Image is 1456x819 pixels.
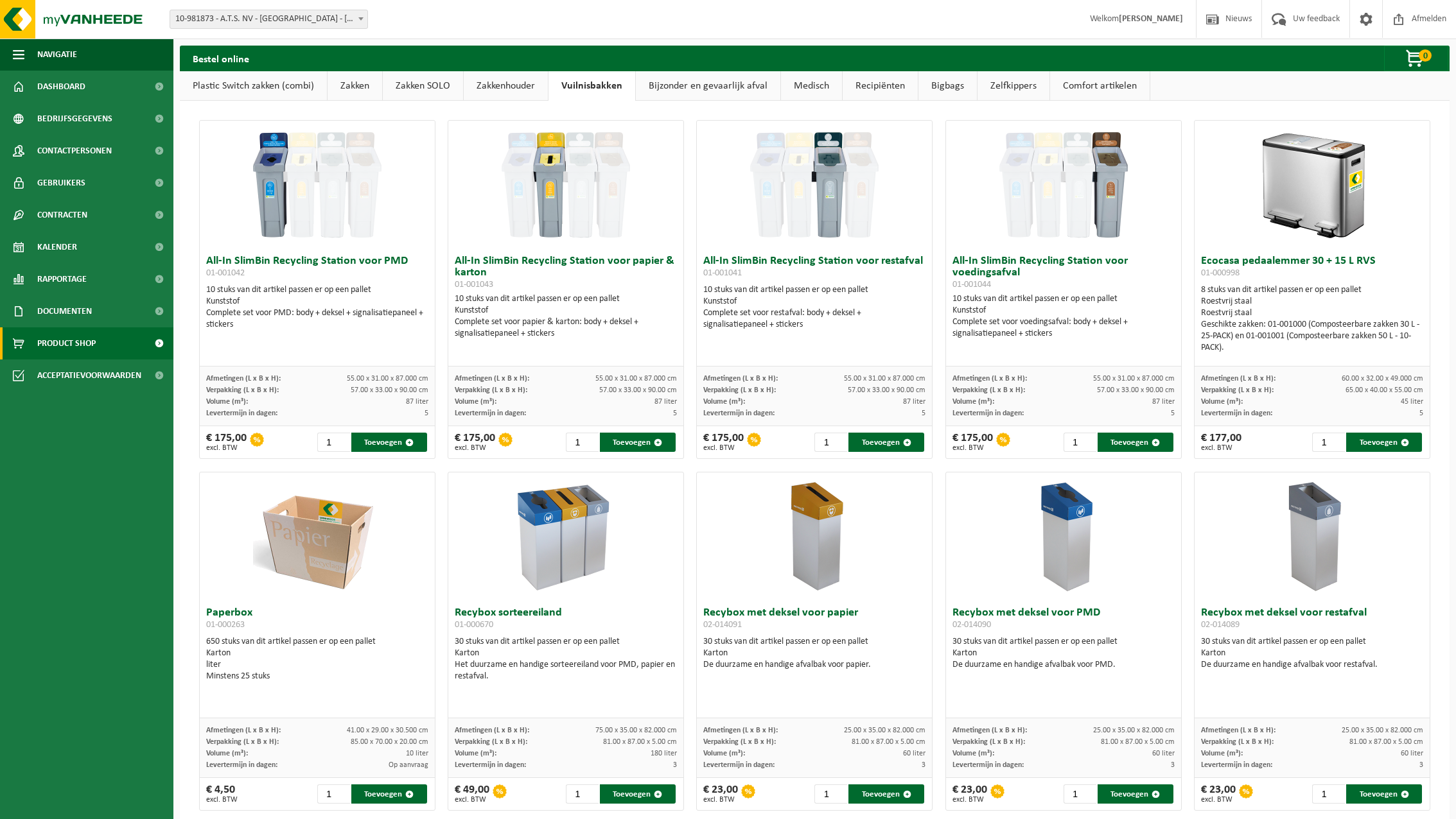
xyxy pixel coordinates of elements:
span: excl. BTW [952,796,987,804]
span: Dashboard [37,71,85,103]
div: Karton [206,648,428,659]
span: Afmetingen (L x B x H): [703,727,778,734]
img: 01-000670 [502,472,630,601]
button: 0 [1384,46,1448,71]
span: 87 liter [903,398,925,406]
span: Op aanvraag [389,761,428,769]
span: 81.00 x 87.00 x 5.00 cm [603,738,677,746]
a: Plastic Switch zakken (combi) [180,71,327,101]
div: Roestvrij staal [1201,307,1423,319]
div: liter [206,659,428,671]
div: 30 stuks van dit artikel passen er op een pallet [952,636,1175,671]
div: € 23,00 [952,784,987,804]
span: 45 liter [1401,398,1423,406]
img: 01-001043 [502,121,630,249]
span: 81.00 x 87.00 x 5.00 cm [1101,738,1175,746]
span: Verpakking (L x B x H): [206,738,279,746]
span: 60.00 x 32.00 x 49.000 cm [1342,375,1423,383]
div: Kunststof [455,305,677,316]
span: 01-000263 [206,620,245,630]
span: Afmetingen (L x B x H): [1201,727,1276,734]
div: Complete set voor PMD: body + deksel + signalisatiepaneel + stickers [206,307,428,331]
input: 1 [814,784,847,804]
span: 0 [1419,49,1432,62]
span: Volume (m³): [206,750,248,757]
button: Toevoegen [1098,433,1173,452]
span: 75.00 x 35.00 x 82.000 cm [595,727,677,734]
span: Volume (m³): [206,398,248,406]
span: 5 [1171,410,1175,417]
span: 25.00 x 35.00 x 82.000 cm [1342,727,1423,734]
div: € 175,00 [703,433,744,452]
button: Toevoegen [1346,784,1422,804]
div: € 23,00 [1201,784,1236,804]
span: Afmetingen (L x B x H): [952,727,1027,734]
div: Kunststof [206,296,428,307]
a: Comfort artikelen [1050,71,1150,101]
span: 41.00 x 29.00 x 30.500 cm [347,727,428,734]
div: Karton [952,648,1175,659]
span: 81.00 x 87.00 x 5.00 cm [852,738,925,746]
span: 10-981873 - A.T.S. NV - LANGERBRUGGE - GENT [170,10,368,29]
button: Toevoegen [600,784,676,804]
div: 30 stuks van dit artikel passen er op een pallet [1201,636,1423,671]
div: 10 stuks van dit artikel passen er op een pallet [952,293,1175,340]
div: De duurzame en handige afvalbak voor PMD. [952,659,1175,671]
h3: Recybox met deksel voor restafval [1201,607,1423,633]
span: Acceptatievoorwaarden [37,359,141,392]
button: Toevoegen [351,784,427,804]
span: 10-981873 - A.T.S. NV - LANGERBRUGGE - GENT [170,10,367,28]
div: De duurzame en handige afvalbak voor restafval. [1201,659,1423,671]
img: 01-000263 [253,472,382,601]
span: 60 liter [903,750,925,757]
div: € 49,00 [455,784,489,804]
span: Afmetingen (L x B x H): [952,375,1027,383]
input: 1 [1312,433,1345,452]
h3: All-In SlimBin Recycling Station voor PMD [206,255,428,281]
span: Verpakking (L x B x H): [952,386,1025,394]
span: Levertermijn in dagen: [1201,761,1272,769]
div: € 23,00 [703,784,738,804]
div: Geschikte zakken: 01-001000 (Composteerbare zakken 30 L - 25-PACK) en 01-001001 (Composteerbare z... [1201,319,1423,354]
span: 87 liter [1152,398,1175,406]
span: 57.00 x 33.00 x 90.00 cm [848,386,925,394]
span: 65.00 x 40.00 x 55.00 cm [1346,386,1423,394]
a: Vuilnisbakken [548,71,635,101]
span: Rapportage [37,263,87,295]
button: Toevoegen [1098,784,1173,804]
div: € 177,00 [1201,433,1241,452]
span: 01-000670 [455,620,493,630]
span: excl. BTW [455,796,489,804]
input: 1 [566,784,599,804]
span: Verpakking (L x B x H): [455,386,527,394]
h3: All-In SlimBin Recycling Station voor restafval [703,255,925,281]
span: 3 [673,761,677,769]
span: 55.00 x 31.00 x 87.000 cm [844,375,925,383]
a: Bijzonder en gevaarlijk afval [636,71,780,101]
span: 57.00 x 33.00 x 90.00 cm [1097,386,1175,394]
div: Karton [703,648,925,659]
div: Karton [455,648,677,659]
span: 60 liter [1152,750,1175,757]
span: Volume (m³): [1201,750,1243,757]
span: Kalender [37,231,77,263]
span: excl. BTW [952,444,993,452]
h3: Paperbox [206,607,428,633]
div: € 175,00 [206,433,247,452]
span: Levertermijn in dagen: [952,761,1024,769]
h2: Bestel online [180,46,262,71]
input: 1 [317,784,350,804]
div: 30 stuks van dit artikel passen er op een pallet [455,636,677,682]
div: 30 stuks van dit artikel passen er op een pallet [703,636,925,671]
span: Verpakking (L x B x H): [1201,386,1274,394]
span: 87 liter [406,398,428,406]
span: Verpakking (L x B x H): [1201,738,1274,746]
div: 650 stuks van dit artikel passen er op een pallet [206,636,428,682]
img: 02-014090 [999,472,1128,601]
input: 1 [1312,784,1345,804]
a: Zelfkippers [978,71,1049,101]
span: Volume (m³): [455,398,496,406]
span: Volume (m³): [952,750,994,757]
div: € 4,50 [206,784,238,804]
span: 5 [1419,410,1423,417]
